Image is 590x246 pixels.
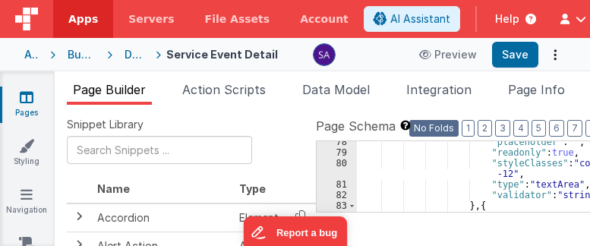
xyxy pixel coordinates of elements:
[73,82,146,97] span: Page Builder
[97,182,130,195] span: Name
[478,120,492,137] button: 2
[314,44,335,65] img: 79293985458095ca2ac202dc7eb50dda
[233,203,285,232] td: Element
[532,120,546,137] button: 5
[91,203,233,232] td: Accordion
[317,211,357,222] div: 84
[462,120,475,137] button: 1
[508,82,565,97] span: Page Info
[205,11,270,27] span: File Assets
[166,49,278,60] h4: Service Event Detail
[390,11,450,27] span: AI Assistant
[492,42,538,68] button: Save
[68,47,95,62] div: BudgetGuardApp
[316,117,396,135] span: Page Schema
[67,117,144,132] span: Snippet Library
[495,11,519,27] span: Help
[364,6,460,32] button: AI Assistant
[513,120,528,137] button: 4
[317,147,357,158] div: 79
[302,82,370,97] span: Data Model
[125,47,144,62] div: Development
[68,11,98,27] span: Apps
[317,200,357,211] div: 83
[239,182,266,195] span: Type
[24,47,38,62] div: Apps
[567,120,582,137] button: 7
[406,82,472,97] span: Integration
[317,179,357,190] div: 81
[410,43,486,67] button: Preview
[317,137,357,147] div: 78
[67,136,252,164] input: Search Snippets ...
[317,190,357,200] div: 82
[409,120,459,137] button: No Folds
[549,120,564,137] button: 6
[317,158,357,179] div: 80
[128,11,174,27] span: Servers
[182,82,266,97] span: Action Scripts
[495,120,510,137] button: 3
[544,44,566,65] button: Options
